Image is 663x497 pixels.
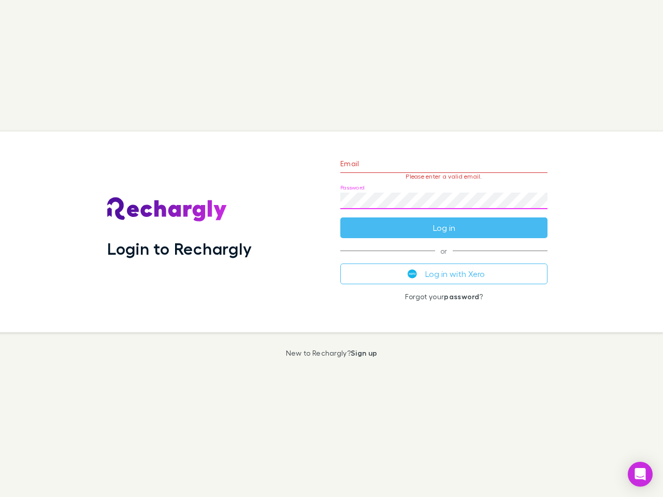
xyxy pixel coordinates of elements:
[340,184,365,192] label: Password
[340,173,547,180] p: Please enter a valid email.
[340,264,547,284] button: Log in with Xero
[340,293,547,301] p: Forgot your ?
[340,217,547,238] button: Log in
[107,197,227,222] img: Rechargly's Logo
[444,292,479,301] a: password
[408,269,417,279] img: Xero's logo
[351,348,377,357] a: Sign up
[107,239,252,258] h1: Login to Rechargly
[628,462,653,487] div: Open Intercom Messenger
[286,349,378,357] p: New to Rechargly?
